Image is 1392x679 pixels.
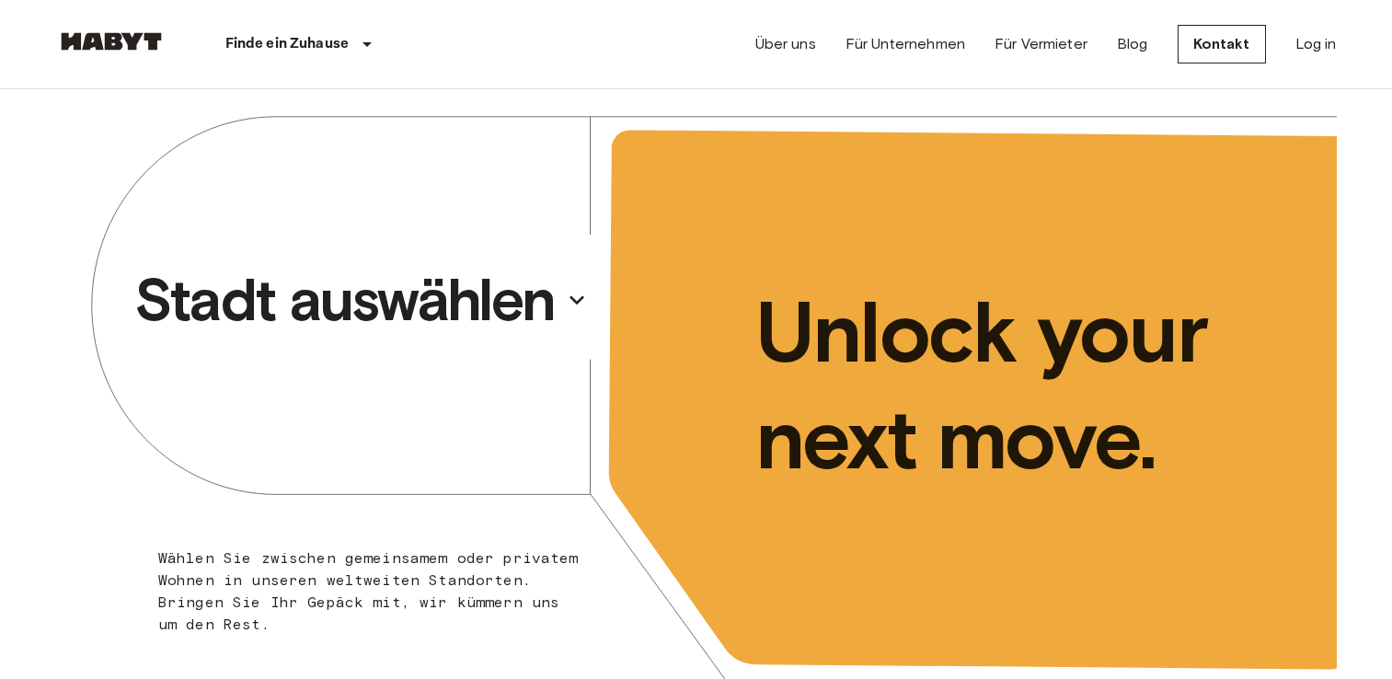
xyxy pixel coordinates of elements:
[1178,25,1266,63] a: Kontakt
[1295,33,1337,55] a: Log in
[56,32,167,51] img: Habyt
[995,33,1087,55] a: Für Vermieter
[134,263,555,337] p: Stadt auswählen
[1117,33,1148,55] a: Blog
[755,279,1307,492] p: Unlock your next move.
[755,33,816,55] a: Über uns
[225,33,350,55] p: Finde ein Zuhause
[127,258,595,342] button: Stadt auswählen
[846,33,965,55] a: Für Unternehmen
[158,547,581,636] p: Wählen Sie zwischen gemeinsamem oder privatem Wohnen in unseren weltweiten Standorten. Bringen Si...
